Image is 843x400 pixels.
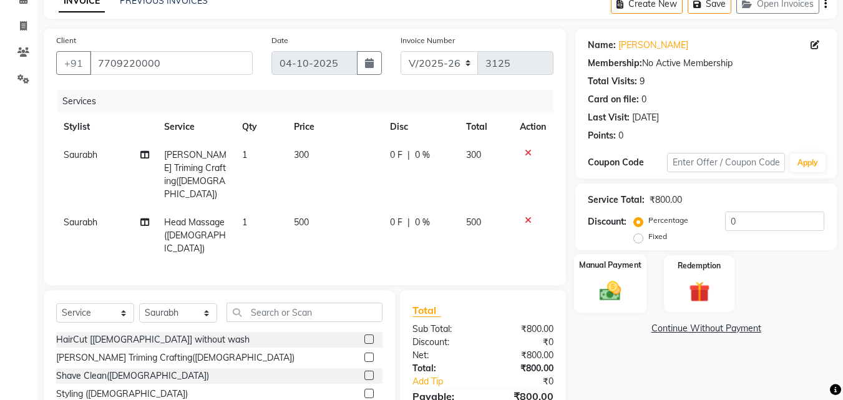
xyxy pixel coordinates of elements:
[407,149,410,162] span: |
[235,113,286,141] th: Qty
[588,193,645,207] div: Service Total:
[390,216,402,229] span: 0 F
[64,217,97,228] span: Saurabh
[56,333,250,346] div: HairCut [[DEMOGRAPHIC_DATA]] without wash
[648,215,688,226] label: Percentage
[790,154,826,172] button: Apply
[588,156,666,169] div: Coupon Code
[618,129,623,142] div: 0
[56,35,76,46] label: Client
[383,113,459,141] th: Disc
[579,259,641,271] label: Manual Payment
[56,113,157,141] th: Stylist
[640,75,645,88] div: 9
[650,193,682,207] div: ₹800.00
[483,336,563,349] div: ₹0
[483,349,563,362] div: ₹800.00
[227,303,383,322] input: Search or Scan
[466,149,481,160] span: 300
[56,351,295,364] div: [PERSON_NAME] Triming Crafting([DEMOGRAPHIC_DATA])
[678,260,721,271] label: Redemption
[593,278,628,303] img: _cash.svg
[294,217,309,228] span: 500
[483,362,563,375] div: ₹800.00
[415,149,430,162] span: 0 %
[588,39,616,52] div: Name:
[294,149,309,160] span: 300
[588,75,637,88] div: Total Visits:
[632,111,659,124] div: [DATE]
[588,57,642,70] div: Membership:
[466,217,481,228] span: 500
[403,349,483,362] div: Net:
[459,113,512,141] th: Total
[641,93,646,106] div: 0
[271,35,288,46] label: Date
[242,149,247,160] span: 1
[286,113,383,141] th: Price
[412,304,441,317] span: Total
[683,279,716,305] img: _gift.svg
[667,153,785,172] input: Enter Offer / Coupon Code
[588,215,626,228] div: Discount:
[403,362,483,375] div: Total:
[56,369,209,383] div: Shave Clean([DEMOGRAPHIC_DATA])
[57,90,563,113] div: Services
[164,217,226,254] span: Head Massage ([DEMOGRAPHIC_DATA])
[64,149,97,160] span: Saurabh
[403,336,483,349] div: Discount:
[588,93,639,106] div: Card on file:
[415,216,430,229] span: 0 %
[403,323,483,336] div: Sub Total:
[390,149,402,162] span: 0 F
[588,57,824,70] div: No Active Membership
[56,51,91,75] button: +91
[157,113,235,141] th: Service
[164,149,227,200] span: [PERSON_NAME] Triming Crafting([DEMOGRAPHIC_DATA])
[497,375,563,388] div: ₹0
[588,111,630,124] div: Last Visit:
[483,323,563,336] div: ₹800.00
[242,217,247,228] span: 1
[648,231,667,242] label: Fixed
[618,39,688,52] a: [PERSON_NAME]
[512,113,553,141] th: Action
[90,51,253,75] input: Search by Name/Mobile/Email/Code
[401,35,455,46] label: Invoice Number
[588,129,616,142] div: Points:
[578,322,834,335] a: Continue Without Payment
[403,375,496,388] a: Add Tip
[407,216,410,229] span: |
